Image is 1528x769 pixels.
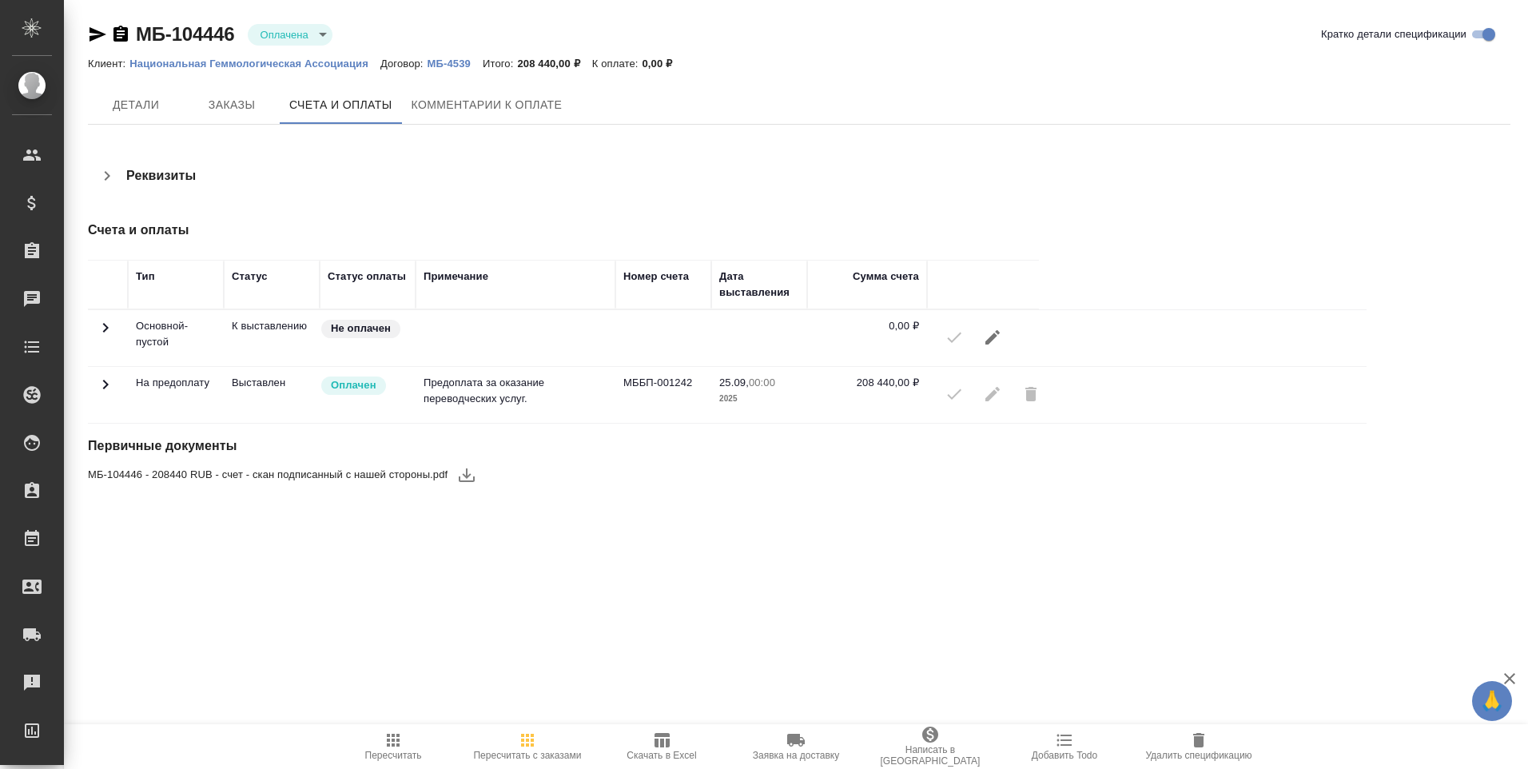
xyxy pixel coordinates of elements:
a: МБ-104446 [136,23,235,45]
p: Счет отправлен к выставлению в ардеп, но в 1С не выгружен еще, разблокировать можно только на сто... [232,318,312,334]
button: 🙏 [1472,681,1512,721]
p: 2025 [719,391,799,407]
p: 25.09, [719,377,749,388]
h4: Счета и оплаты [88,221,1037,240]
span: 🙏 [1478,684,1506,718]
p: МБ-4539 [428,58,483,70]
div: Статус оплаты [328,269,406,285]
span: Заказы [193,95,270,115]
span: Комментарии к оплате [412,95,563,115]
td: На предоплату [128,367,224,423]
div: Статус [232,269,268,285]
button: Редактировать [973,318,1012,357]
h4: Первичные документы [88,436,1037,456]
div: Сумма счета [853,269,919,285]
p: Все изменения в спецификации заблокированы [232,375,312,391]
button: Скопировать ссылку для ЯМессенджера [88,25,107,44]
p: 00:00 [749,377,775,388]
p: Итого: [483,58,517,70]
div: Примечание [424,269,488,285]
span: Детали [97,95,174,115]
p: Оплачен [331,377,376,393]
td: 0,00 ₽ [807,310,927,366]
button: Оплачена [256,28,313,42]
p: Национальная Геммологическая Ассоциация [129,58,380,70]
p: Предоплата за оказание переводческих услуг. [424,375,607,407]
span: Toggle Row Expanded [96,384,115,396]
span: Toggle Row Expanded [96,328,115,340]
div: Оплачена [248,24,332,46]
span: МБ-104446 - 208440 RUB - счет - скан подписанный с нашей стороны.pdf [88,467,448,483]
p: Клиент: [88,58,129,70]
div: Дата выставления [719,269,799,301]
p: Не оплачен [331,321,391,337]
a: МБ-4539 [428,56,483,70]
button: Скопировать ссылку [111,25,130,44]
p: Договор: [380,58,428,70]
p: К оплате: [592,58,643,70]
div: Тип [136,269,155,285]
p: 208 440,00 ₽ [517,58,591,70]
h4: Реквизиты [126,166,196,185]
td: Основной-пустой [128,310,224,366]
td: МББП-001242 [615,367,711,423]
span: Счета и оплаты [289,95,392,115]
a: Национальная Геммологическая Ассоциация [129,56,380,70]
span: Кратко детали спецификации [1321,26,1466,42]
td: 208 440,00 ₽ [807,367,927,423]
div: Номер счета [623,269,689,285]
p: 0,00 ₽ [643,58,685,70]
